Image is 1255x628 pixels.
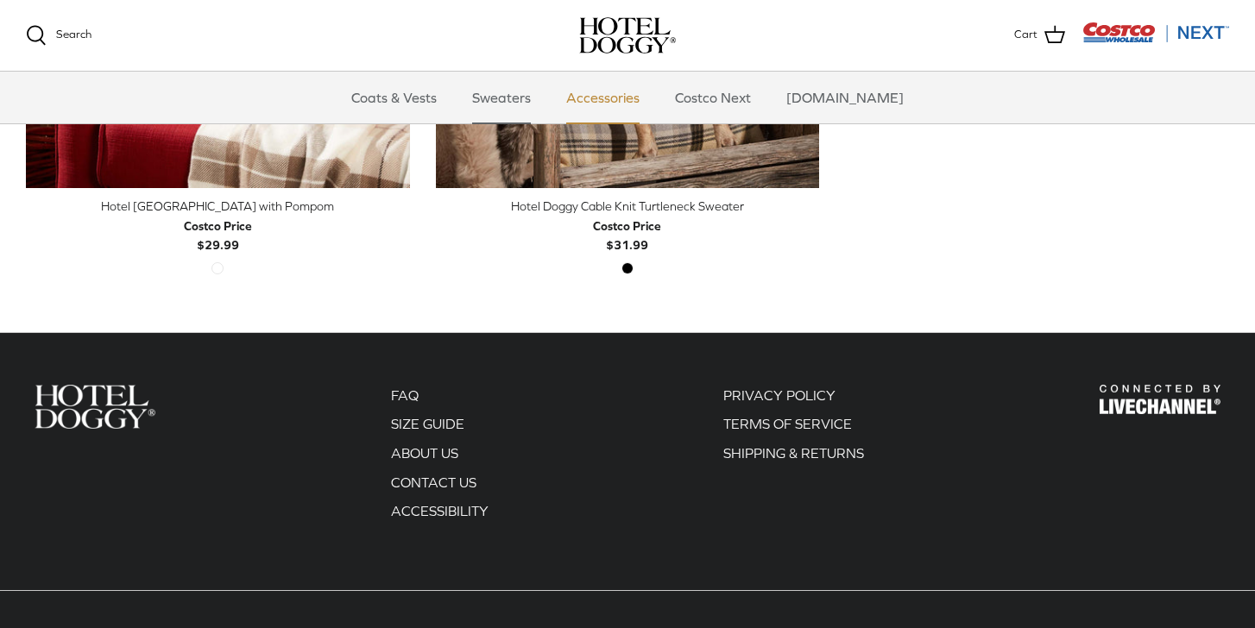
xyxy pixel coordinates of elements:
[391,445,458,461] a: ABOUT US
[1014,24,1065,47] a: Cart
[391,503,489,518] a: ACCESSIBILITY
[26,25,91,46] a: Search
[336,72,452,123] a: Coats & Vests
[436,197,820,216] div: Hotel Doggy Cable Knit Turtleneck Sweater
[593,217,661,235] div: Costco Price
[1082,22,1229,43] img: Costco Next
[184,217,252,235] div: Costco Price
[723,387,836,403] a: PRIVACY POLICY
[26,197,410,254] a: Hotel [GEOGRAPHIC_DATA] with Pompom Costco Price$29.99
[457,72,546,123] a: Sweaters
[1100,385,1220,415] img: Hotel Doggy Costco Next
[1082,33,1229,46] a: Visit Costco Next
[579,17,676,53] a: hoteldoggy.com hoteldoggycom
[551,72,655,123] a: Accessories
[723,416,852,431] a: TERMS OF SERVICE
[579,17,676,53] img: hoteldoggycom
[593,217,661,252] b: $31.99
[706,385,881,530] div: Secondary navigation
[659,72,766,123] a: Costco Next
[391,387,419,403] a: FAQ
[771,72,919,123] a: [DOMAIN_NAME]
[184,217,252,252] b: $29.99
[391,474,476,490] a: CONTACT US
[723,445,864,461] a: SHIPPING & RETURNS
[35,385,155,429] img: Hotel Doggy Costco Next
[374,385,506,530] div: Secondary navigation
[1014,26,1037,44] span: Cart
[56,28,91,41] span: Search
[436,197,820,254] a: Hotel Doggy Cable Knit Turtleneck Sweater Costco Price$31.99
[391,416,464,431] a: SIZE GUIDE
[26,197,410,216] div: Hotel [GEOGRAPHIC_DATA] with Pompom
